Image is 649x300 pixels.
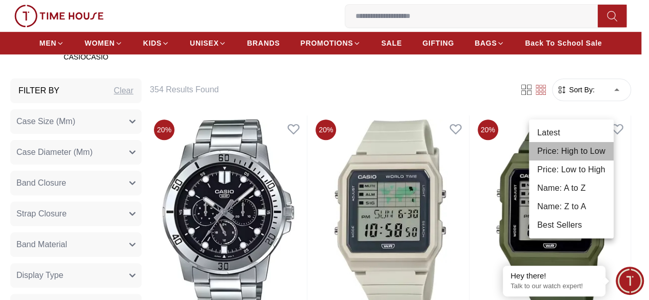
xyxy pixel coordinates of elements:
[529,142,614,161] li: Price: High to Low
[529,161,614,179] li: Price: Low to High
[529,197,614,216] li: Name: Z to A
[510,282,598,291] p: Talk to our watch expert!
[529,216,614,234] li: Best Sellers
[529,124,614,142] li: Latest
[529,179,614,197] li: Name: A to Z
[616,267,644,295] div: Chat Widget
[510,271,598,281] div: Hey there!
